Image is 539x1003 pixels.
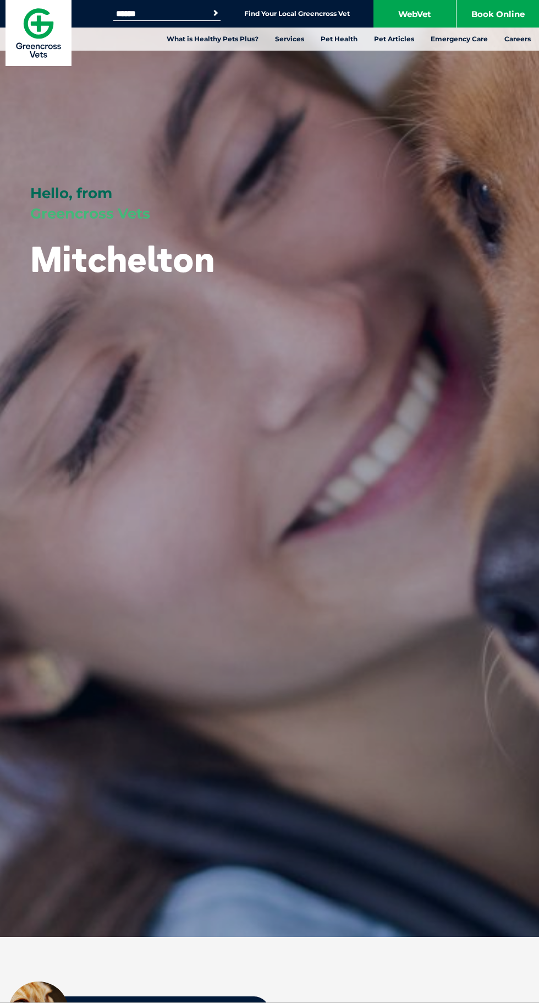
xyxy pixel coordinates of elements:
[244,9,350,18] a: Find Your Local Greencross Vet
[30,184,112,202] span: Hello, from
[30,240,215,279] h1: Mitchelton
[422,28,496,51] a: Emergency Care
[30,205,150,222] span: Greencross Vets
[210,8,221,19] button: Search
[496,28,539,51] a: Careers
[267,28,312,51] a: Services
[366,28,422,51] a: Pet Articles
[312,28,366,51] a: Pet Health
[158,28,267,51] a: What is Healthy Pets Plus?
